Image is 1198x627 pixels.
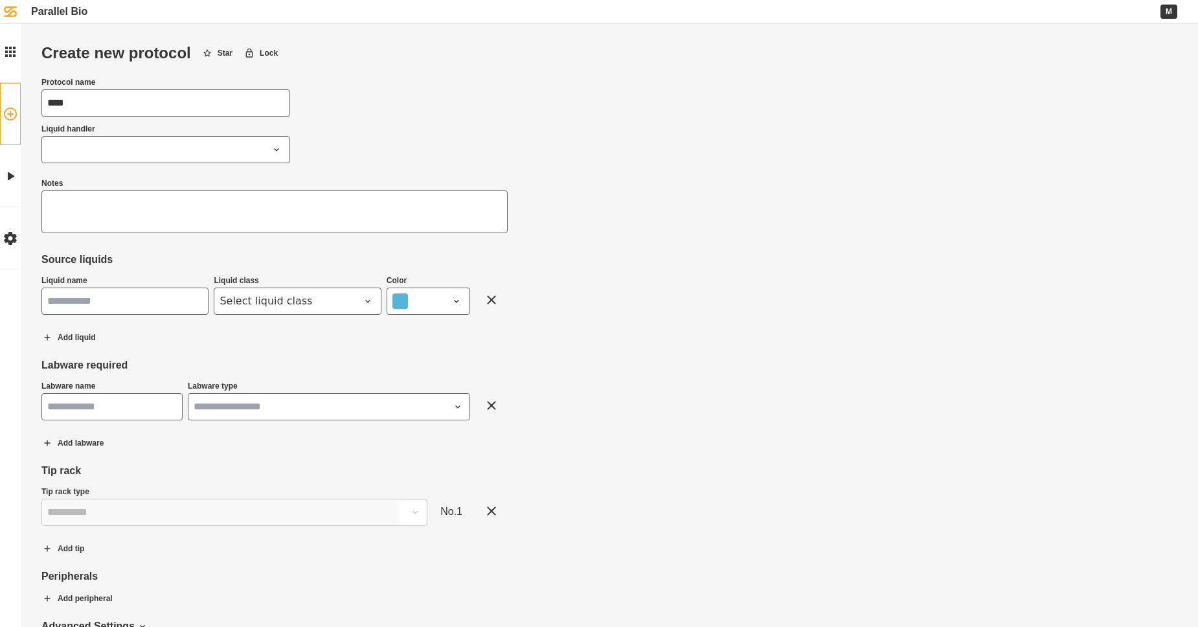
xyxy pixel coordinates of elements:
div: Peripherals [41,570,508,582]
button: Add peripheral [31,582,124,615]
label: Liquid class [214,276,258,288]
img: Spaero logomark [4,5,17,18]
div: M [1160,5,1177,19]
label: Labware name [41,382,95,393]
div: blue [392,293,408,309]
label: Tip rack type [41,487,89,499]
a: Parallel Bio [31,5,87,17]
div: Tip rack [41,464,508,477]
label: Liquid name [41,276,87,288]
button: Add liquid [31,321,107,354]
button: Star [191,37,243,69]
label: Labware type [188,382,238,393]
div: Create new protocol [41,44,191,62]
button: Add tip [31,532,95,565]
span: Select liquid class [220,293,359,309]
label: Color [387,276,407,288]
label: Liquid handler [41,124,95,136]
div: No. 1 [433,497,470,527]
div: Source liquids [41,253,508,266]
label: Protocol name [41,78,95,89]
button: Add labware [31,427,115,459]
div: Labware required [41,359,508,371]
label: Notes [41,179,63,190]
button: Lock [233,37,289,69]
